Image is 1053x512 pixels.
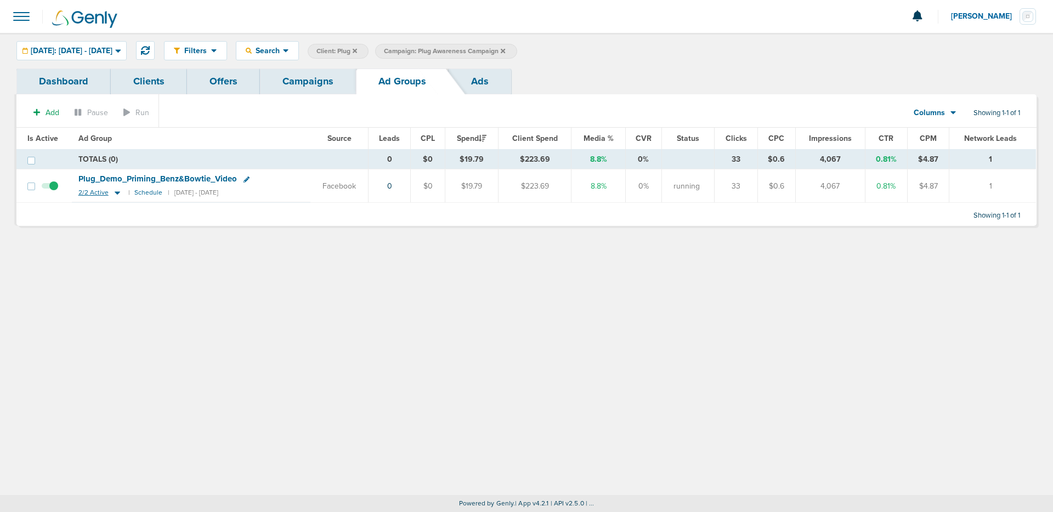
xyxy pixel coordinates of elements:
span: Clicks [726,134,747,143]
span: running [673,181,700,192]
span: Add [46,108,59,117]
td: TOTALS (0) [72,150,369,169]
span: [DATE]: [DATE] - [DATE] [31,47,112,55]
span: Showing 1-1 of 1 [973,211,1020,220]
td: $0.6 [757,169,795,203]
a: Clients [111,69,187,94]
td: 0.81% [865,150,908,169]
small: Schedule [134,189,162,197]
a: Ad Groups [356,69,449,94]
td: 0 [368,150,411,169]
span: Search [252,46,283,55]
span: Client: Plug [316,47,357,56]
a: Ads [449,69,511,94]
td: Facebook [310,169,368,203]
span: Status [677,134,699,143]
span: Showing 1-1 of 1 [973,109,1020,118]
td: 4,067 [795,169,865,203]
td: 0.81% [865,169,908,203]
td: $19.79 [445,169,499,203]
span: CPL [421,134,435,143]
span: | App v4.2.1 [515,499,548,507]
span: Client Spend [512,134,558,143]
td: 8.8% [571,150,625,169]
a: Campaigns [260,69,356,94]
td: 8.8% [571,169,625,203]
span: CTR [879,134,893,143]
td: $0 [411,169,445,203]
span: Ad Group [78,134,112,143]
td: $4.87 [908,169,949,203]
span: Is Active [27,134,58,143]
a: Offers [187,69,260,94]
span: 2/2 Active [78,189,109,197]
span: Source [327,134,352,143]
td: 0% [625,150,661,169]
small: | [DATE] - [DATE] [168,189,218,197]
span: [PERSON_NAME] [951,13,1020,20]
td: 1 [949,169,1036,203]
td: 1 [949,150,1036,169]
span: | ... [586,499,595,507]
td: 0% [625,169,661,203]
span: Plug_ Demo_ Priming_ Benz&Bowtie_ Video [78,174,237,184]
td: $0.6 [757,150,795,169]
td: $223.69 [499,150,571,169]
span: CPM [920,134,937,143]
span: CVR [636,134,652,143]
span: Media % [584,134,614,143]
span: CPC [768,134,784,143]
small: | [128,189,129,197]
span: Leads [379,134,400,143]
span: Impressions [809,134,852,143]
span: | API v2.5.0 [551,499,584,507]
td: $0 [411,150,445,169]
td: 4,067 [795,150,865,169]
span: Spend [457,134,486,143]
span: Filters [180,46,211,55]
button: Add [27,105,65,121]
span: Columns [914,107,945,118]
td: 33 [715,169,758,203]
td: $19.79 [445,150,499,169]
a: 0 [387,181,392,191]
span: Network Leads [964,134,1017,143]
span: Campaign: Plug Awareness Campaign [384,47,505,56]
td: $223.69 [499,169,571,203]
td: $4.87 [908,150,949,169]
a: Dashboard [16,69,111,94]
td: 33 [715,150,758,169]
img: Genly [52,10,117,28]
